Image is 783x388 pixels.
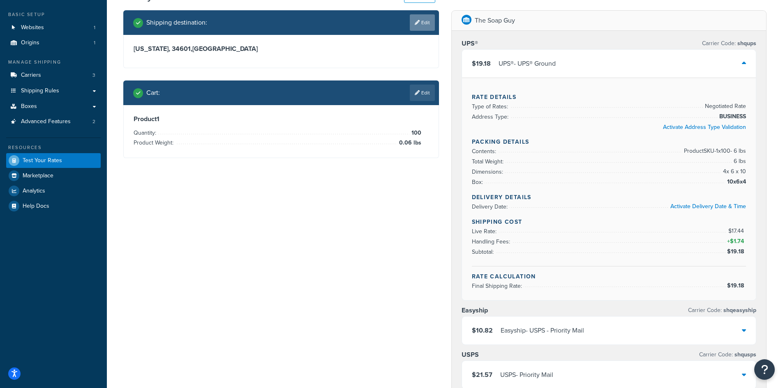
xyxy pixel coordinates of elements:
[21,72,41,79] span: Carriers
[703,101,746,111] span: Negotiated Rate
[682,146,746,156] span: Product SKU-1 x 100 - 6 lbs
[21,103,37,110] span: Boxes
[6,68,101,83] a: Carriers3
[146,19,207,26] h2: Shipping destination :
[733,350,756,359] span: shqusps
[688,305,756,316] p: Carrier Code:
[6,168,101,183] a: Marketplace
[472,237,512,246] span: Handling Fees:
[21,24,44,31] span: Websites
[134,138,176,147] span: Product Weight:
[722,306,756,315] span: shqeasyship
[472,218,746,226] h4: Shipping Cost
[134,45,429,53] h3: [US_STATE], 34601 , [GEOGRAPHIC_DATA]
[472,227,499,236] span: Live Rate:
[500,369,553,381] div: USPS - Priority Mail
[736,39,756,48] span: shqups
[721,167,746,177] span: 4 x 6 x 10
[94,39,95,46] span: 1
[717,112,746,122] span: BUSINESS
[6,59,101,66] div: Manage Shipping
[725,177,746,187] span: 10x6x4
[472,326,493,335] span: $10.82
[6,153,101,168] a: Test Your Rates
[6,68,101,83] li: Carriers
[702,38,756,49] p: Carrier Code:
[472,112,510,121] span: Address Type:
[501,325,584,336] div: Easyship - USPS - Priority Mail
[410,85,435,101] a: Edit
[6,35,101,51] a: Origins1
[472,248,496,256] span: Subtotal:
[727,247,746,256] span: $19.18
[472,93,746,101] h4: Rate Details
[6,199,101,214] a: Help Docs
[6,184,101,198] a: Analytics
[472,157,506,166] span: Total Weight:
[472,178,485,186] span: Box:
[134,115,429,123] h3: Product 1
[472,168,505,176] span: Dimensions:
[6,114,101,129] li: Advanced Features
[6,20,101,35] li: Websites
[92,118,95,125] span: 2
[410,14,435,31] a: Edit
[472,147,498,156] span: Contents:
[472,282,524,290] span: Final Shipping Rate:
[472,59,491,68] span: $19.18
[725,236,746,246] span: +
[21,39,39,46] span: Origins
[699,349,756,360] p: Carrier Code:
[472,202,510,211] span: Delivery Date:
[6,20,101,35] a: Websites1
[730,237,746,246] span: $1.74
[472,272,746,281] h4: Rate Calculation
[23,188,45,195] span: Analytics
[6,99,101,114] a: Boxes
[499,58,556,69] div: UPS® - UPS® Ground
[462,351,479,359] h3: USPS
[728,227,746,235] span: $17.44
[732,156,746,166] span: 6 lbs
[472,370,492,379] span: $21.57
[94,24,95,31] span: 1
[6,83,101,99] a: Shipping Rules
[6,11,101,18] div: Basic Setup
[6,114,101,129] a: Advanced Features2
[670,202,746,211] a: Activate Delivery Date & Time
[475,15,515,26] p: The Soap Guy
[472,193,746,202] h4: Delivery Details
[146,89,160,96] h2: Cart :
[92,72,95,79] span: 3
[23,157,62,164] span: Test Your Rates
[23,172,53,179] span: Marketplace
[23,203,49,210] span: Help Docs
[462,306,488,315] h3: Easyship
[727,281,746,290] span: $19.18
[472,102,510,111] span: Type of Rates:
[663,123,746,131] a: Activate Address Type Validation
[134,129,158,137] span: Quantity:
[409,128,421,138] span: 100
[397,138,421,148] span: 0.06 lbs
[754,359,775,380] button: Open Resource Center
[472,138,746,146] h4: Packing Details
[21,118,71,125] span: Advanced Features
[462,39,478,48] h3: UPS®
[6,35,101,51] li: Origins
[21,87,59,94] span: Shipping Rules
[6,144,101,151] div: Resources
